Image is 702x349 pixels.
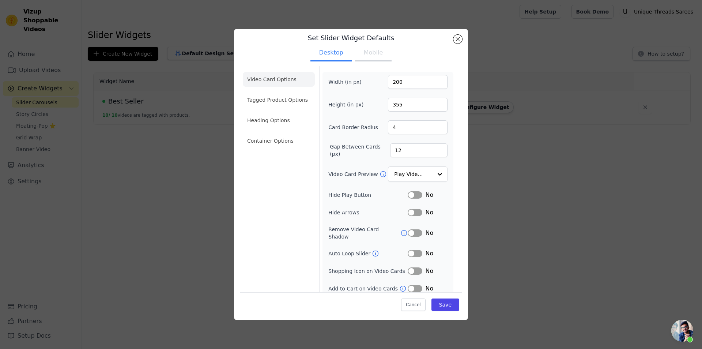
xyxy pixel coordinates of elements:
[328,78,368,86] label: Width (in px)
[243,72,315,87] li: Video Card Options
[328,285,399,292] label: Add to Cart on Video Cards
[328,267,408,275] label: Shopping Icon on Video Cards
[328,101,368,108] label: Height (in px)
[401,299,426,311] button: Cancel
[425,208,433,217] span: No
[328,170,379,178] label: Video Card Preview
[243,93,315,107] li: Tagged Product Options
[328,209,408,216] label: Hide Arrows
[431,299,459,311] button: Save
[328,250,372,257] label: Auto Loop Slider
[243,134,315,148] li: Container Options
[330,143,390,158] label: Gap Between Cards (px)
[425,267,433,275] span: No
[425,191,433,199] span: No
[328,226,400,240] label: Remove Video Card Shadow
[310,45,352,61] button: Desktop
[425,284,433,293] span: No
[425,249,433,258] span: No
[671,320,693,342] div: Open chat
[453,35,462,44] button: Close modal
[355,45,392,61] button: Mobile
[328,124,378,131] label: Card Border Radius
[328,191,408,199] label: Hide Play Button
[243,113,315,128] li: Heading Options
[425,229,433,237] span: No
[240,34,462,42] h3: Set Slider Widget Defaults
